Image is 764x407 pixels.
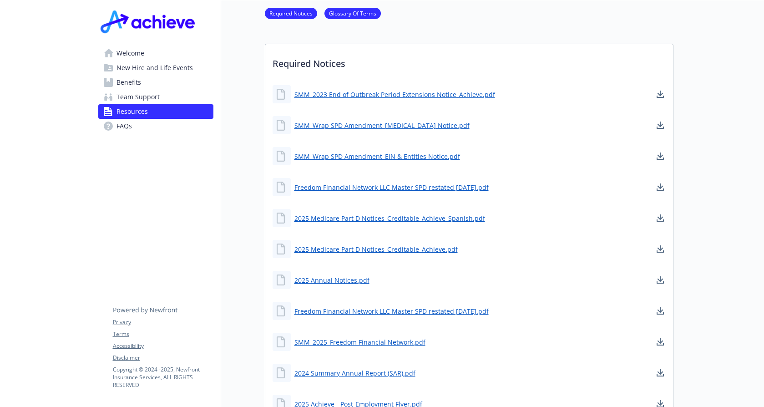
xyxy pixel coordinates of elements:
[98,119,213,133] a: FAQs
[655,182,666,193] a: download document
[113,330,213,338] a: Terms
[294,183,489,192] a: Freedom Financial Network LLC Master SPD restated [DATE].pdf
[294,214,485,223] a: 2025 Medicare Part D Notices_Creditable_Achieve_Spanish.pdf
[116,46,144,61] span: Welcome
[655,89,666,100] a: download document
[116,104,148,119] span: Resources
[655,213,666,224] a: download document
[324,9,381,17] a: Glossary Of Terms
[294,275,369,285] a: 2025 Annual Notices.pdf
[98,61,213,75] a: New Hire and Life Events
[113,366,213,389] p: Copyright © 2024 - 2025 , Newfront Insurance Services, ALL RIGHTS RESERVED
[294,152,460,161] a: SMM_Wrap SPD Amendment_EIN & Entities Notice.pdf
[294,244,458,254] a: 2025 Medicare Part D Notices_Creditable_Achieve.pdf
[294,90,495,99] a: SMM_2023 End of Outbreak Period Extensions Notice_Achieve.pdf
[116,75,141,90] span: Benefits
[655,367,666,378] a: download document
[113,318,213,326] a: Privacy
[113,342,213,350] a: Accessibility
[655,120,666,131] a: download document
[294,337,425,347] a: SMM_2025_Freedom Financial Network.pdf
[98,46,213,61] a: Welcome
[116,119,132,133] span: FAQs
[655,275,666,285] a: download document
[116,61,193,75] span: New Hire and Life Events
[98,104,213,119] a: Resources
[265,9,317,17] a: Required Notices
[655,336,666,347] a: download document
[294,306,489,316] a: Freedom Financial Network LLC Master SPD restated [DATE].pdf
[655,151,666,162] a: download document
[655,244,666,254] a: download document
[265,44,673,78] p: Required Notices
[294,368,415,378] a: 2024 Summary Annual Report (SAR).pdf
[294,121,470,130] a: SMM_Wrap SPD Amendment_[MEDICAL_DATA] Notice.pdf
[113,354,213,362] a: Disclaimer
[116,90,160,104] span: Team Support
[655,305,666,316] a: download document
[98,90,213,104] a: Team Support
[98,75,213,90] a: Benefits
